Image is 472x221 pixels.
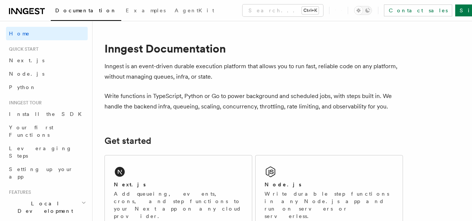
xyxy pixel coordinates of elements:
[6,100,42,106] span: Inngest tour
[9,30,30,37] span: Home
[6,200,81,215] span: Local Development
[6,67,88,80] a: Node.js
[384,4,452,16] a: Contact sales
[9,124,53,138] span: Your first Functions
[114,190,243,220] p: Add queueing, events, crons, and step functions to your Next app on any cloud provider.
[6,162,88,183] a: Setting up your app
[6,107,88,121] a: Install the SDK
[9,166,73,180] span: Setting up your app
[354,6,372,15] button: Toggle dark mode
[51,2,121,21] a: Documentation
[265,190,394,220] p: Write durable step functions in any Node.js app and run on servers or serverless.
[6,46,38,52] span: Quick start
[9,71,44,77] span: Node.js
[104,91,403,112] p: Write functions in TypeScript, Python or Go to power background and scheduled jobs, with steps bu...
[9,111,86,117] span: Install the SDK
[243,4,323,16] button: Search...Ctrl+K
[302,7,319,14] kbd: Ctrl+K
[114,181,146,188] h2: Next.js
[265,181,301,188] h2: Node.js
[55,7,117,13] span: Documentation
[9,57,44,63] span: Next.js
[104,61,403,82] p: Inngest is an event-driven durable execution platform that allows you to run fast, reliable code ...
[6,142,88,162] a: Leveraging Steps
[104,42,403,55] h1: Inngest Documentation
[6,121,88,142] a: Your first Functions
[104,136,151,146] a: Get started
[9,145,72,159] span: Leveraging Steps
[126,7,166,13] span: Examples
[9,84,36,90] span: Python
[6,80,88,94] a: Python
[170,2,219,20] a: AgentKit
[121,2,170,20] a: Examples
[6,27,88,40] a: Home
[175,7,214,13] span: AgentKit
[6,197,88,218] button: Local Development
[6,189,31,195] span: Features
[6,54,88,67] a: Next.js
